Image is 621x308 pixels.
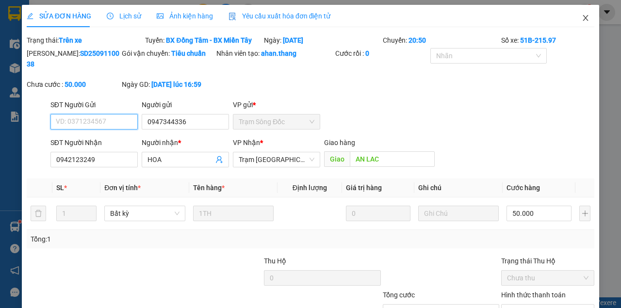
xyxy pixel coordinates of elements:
[122,48,215,59] div: Gói vận chuyển:
[263,35,382,46] div: Ngày:
[346,184,382,192] span: Giá trị hàng
[193,206,274,221] input: VD: Bàn, Ghế
[409,36,426,44] b: 20:50
[418,206,499,221] input: Ghi Chú
[350,151,434,167] input: Dọc đường
[382,35,501,46] div: Chuyến:
[239,152,314,167] span: Trạm Sài Gòn
[520,36,556,44] b: 51B-215.97
[233,139,260,146] span: VP Nhận
[293,184,327,192] span: Định lượng
[501,291,566,299] label: Hình thức thanh toán
[50,137,138,148] div: SĐT Người Nhận
[157,13,163,19] span: picture
[8,8,107,32] div: Trạm [GEOGRAPHIC_DATA]
[107,12,141,20] span: Lịch sử
[239,114,314,129] span: Trạm Sông Đốc
[579,206,590,221] button: plus
[27,13,33,19] span: edit
[229,12,331,20] span: Yêu cầu xuất hóa đơn điện tử
[582,14,589,22] span: close
[500,35,595,46] div: Số xe:
[31,206,46,221] button: delete
[110,206,179,221] span: Bất kỳ
[193,184,225,192] span: Tên hàng
[142,137,229,148] div: Người nhận
[383,291,415,299] span: Tổng cước
[56,184,64,192] span: SL
[50,99,138,110] div: SĐT Người Gửi
[151,81,201,88] b: [DATE] lúc 16:59
[283,36,303,44] b: [DATE]
[31,234,241,244] div: Tổng: 1
[112,63,193,76] div: 60.000
[65,81,86,88] b: 50.000
[261,49,296,57] b: ahan.thang
[215,156,223,163] span: user-add
[157,12,213,20] span: Ảnh kiện hàng
[233,99,320,110] div: VP gửi
[27,79,120,90] div: Chưa cước :
[335,48,428,59] div: Cước rồi :
[171,49,206,57] b: Tiêu chuẩn
[8,9,23,19] span: Gửi:
[507,184,540,192] span: Cước hàng
[112,65,126,75] span: CC :
[414,178,503,197] th: Ghi chú
[114,9,137,19] span: Nhận:
[324,139,355,146] span: Giao hàng
[572,5,599,32] button: Close
[166,36,251,44] b: BX Đồng Tâm - BX Miền Tây
[104,184,141,192] span: Đơn vị tính
[27,12,91,20] span: SỬA ĐƠN HÀNG
[107,13,114,19] span: clock-circle
[114,32,192,43] div: NGUYỆN
[229,13,236,20] img: icon
[144,35,263,46] div: Tuyến:
[507,271,588,285] span: Chưa thu
[216,48,333,59] div: Nhân viên tạo:
[346,206,410,221] input: 0
[501,256,594,266] div: Trạng thái Thu Hộ
[142,99,229,110] div: Người gửi
[122,79,215,90] div: Ngày GD:
[264,257,286,265] span: Thu Hộ
[27,48,120,69] div: [PERSON_NAME]:
[324,151,350,167] span: Giao
[114,8,192,32] div: Trạm Sông Đốc
[114,43,192,57] div: 0943042221
[59,36,82,44] b: Trên xe
[365,49,369,57] b: 0
[26,35,145,46] div: Trạng thái:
